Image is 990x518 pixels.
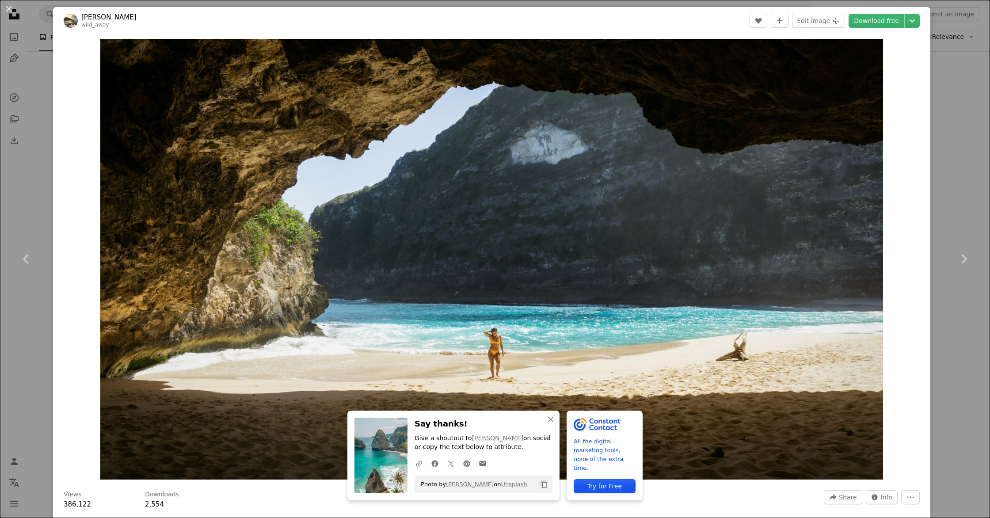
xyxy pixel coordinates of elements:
[459,454,475,472] a: Share on Pinterest
[537,477,552,492] button: Copy to clipboard
[475,454,491,472] a: Share over email
[849,14,904,28] a: Download free
[64,14,78,28] img: Go to Darren Lawrence's profile
[145,500,164,508] span: 2,554
[937,217,990,301] a: Next
[446,481,494,488] a: [PERSON_NAME]
[145,490,179,499] h3: Downloads
[64,500,91,508] span: 386,122
[881,491,893,504] span: Info
[64,490,82,499] h3: Views
[574,418,621,431] img: file-1643061002856-0f96dc078c63image
[81,13,137,22] a: [PERSON_NAME]
[416,477,527,491] span: Photo by on
[100,39,883,480] img: landscape photography of woman standing on seashore
[427,454,443,472] a: Share on Facebook
[866,490,898,504] button: Stats about this image
[901,490,920,504] button: More Actions
[501,481,527,488] a: Unsplash
[771,14,788,28] button: Add to Collection
[905,14,920,28] button: Choose download size
[472,434,523,442] a: [PERSON_NAME]
[415,418,552,430] h3: Say thanks!
[567,411,643,500] a: All the digital marketing tools, none of the extra time.Try for Free
[792,14,845,28] button: Edit image
[574,437,636,472] span: All the digital marketing tools, none of the extra time.
[81,22,109,28] a: wild_away
[824,490,862,504] button: Share this image
[443,454,459,472] a: Share on Twitter
[574,479,636,493] div: Try for Free
[750,14,767,28] button: Like
[415,434,552,452] p: Give a shoutout to on social or copy the text below to attribute.
[100,39,883,480] button: Zoom in on this image
[839,491,857,504] span: Share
